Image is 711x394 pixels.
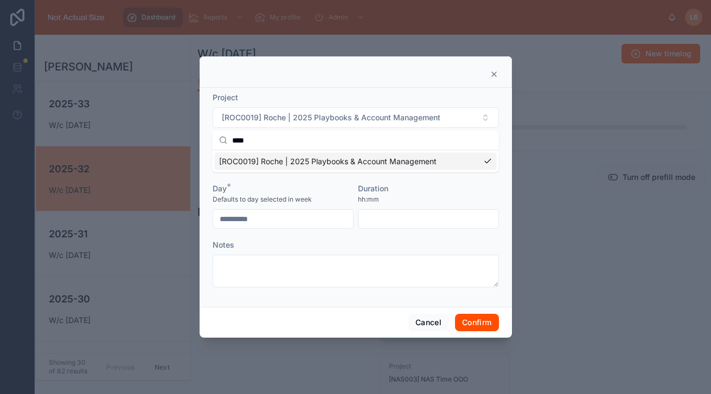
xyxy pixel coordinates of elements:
span: Defaults to day selected in week [213,195,312,204]
span: Day [213,184,227,193]
span: Project [213,93,238,102]
span: [ROC0019] Roche | 2025 Playbooks & Account Management [219,156,437,167]
button: Confirm [455,314,498,331]
span: hh:mm [358,195,379,204]
button: Cancel [408,314,449,331]
span: [ROC0019] Roche | 2025 Playbooks & Account Management [222,112,440,123]
button: Select Button [213,107,499,128]
div: Suggestions [213,151,499,172]
span: Notes [213,240,234,249]
span: Duration [358,184,388,193]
